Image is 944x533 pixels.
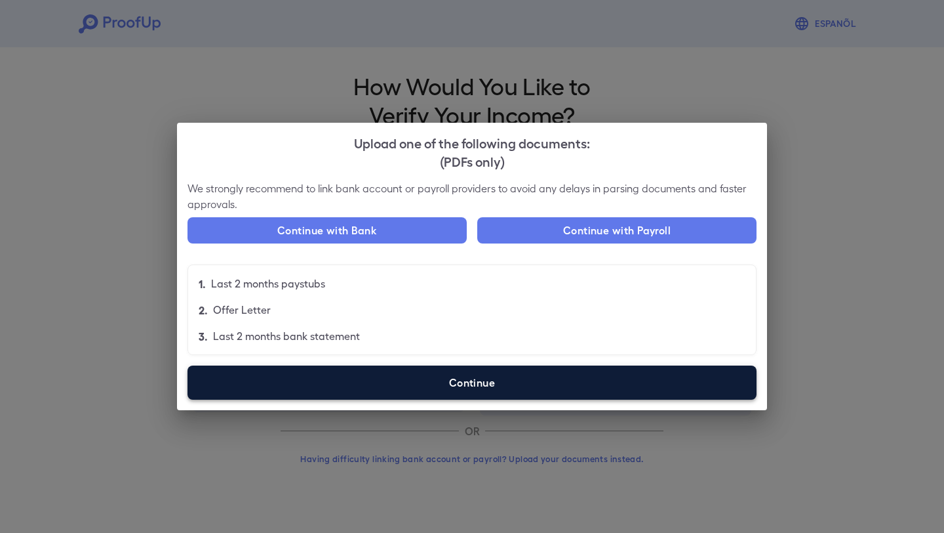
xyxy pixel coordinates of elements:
[211,276,325,291] p: Last 2 months paystubs
[187,366,757,400] label: Continue
[187,181,757,212] p: We strongly recommend to link bank account or payroll providers to avoid any delays in parsing do...
[477,217,757,244] button: Continue with Payroll
[199,328,208,344] p: 3.
[213,302,271,318] p: Offer Letter
[199,302,208,318] p: 2.
[187,152,757,170] div: (PDFs only)
[187,217,467,244] button: Continue with Bank
[177,123,767,181] h2: Upload one of the following documents:
[199,276,206,291] p: 1.
[213,328,360,344] p: Last 2 months bank statement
